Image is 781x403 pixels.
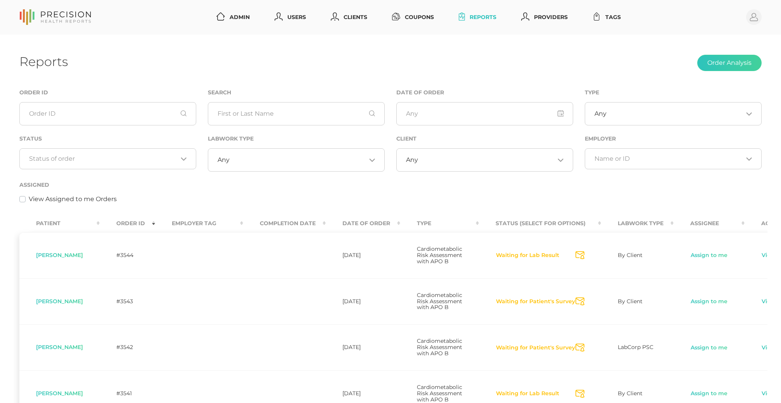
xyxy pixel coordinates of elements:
label: Type [585,89,599,96]
th: Assignee : activate to sort column ascending [674,215,745,232]
div: Search for option [19,148,196,169]
th: Date Of Order : activate to sort column ascending [326,215,400,232]
span: [PERSON_NAME] [36,344,83,351]
div: Search for option [396,148,573,172]
a: View [761,344,776,352]
span: [PERSON_NAME] [36,390,83,397]
div: Search for option [585,148,762,169]
input: Search for option [29,155,178,163]
h1: Reports [19,54,68,69]
label: Search [208,89,231,96]
input: Any [396,102,573,125]
td: [DATE] [326,324,400,370]
span: Cardiometabolic Risk Assessment with APO B [417,245,462,265]
a: Reports [456,10,499,24]
input: Search for option [606,110,743,118]
svg: Send Notification [575,251,584,259]
span: Cardiometabolic Risk Assessment with APO B [417,337,462,357]
a: Assign to me [690,298,728,306]
a: Clients [328,10,370,24]
label: Labwork Type [208,135,254,142]
div: Search for option [585,102,762,125]
span: [PERSON_NAME] [36,252,83,259]
span: By Client [618,298,643,305]
td: #3543 [100,278,155,325]
th: Employer Tag : activate to sort column ascending [155,215,243,232]
th: Status (Select for Options) : activate to sort column ascending [479,215,601,232]
input: Order ID [19,102,196,125]
a: Providers [518,10,571,24]
span: Any [594,110,606,118]
a: Tags [589,10,624,24]
a: Assign to me [690,344,728,352]
button: Waiting for Patient's Survey [496,298,575,306]
span: Cardiometabolic Risk Assessment with APO B [417,384,462,403]
span: Cardiometabolic Risk Assessment with APO B [417,292,462,311]
input: Search for option [594,155,743,163]
a: Users [271,10,309,24]
input: Search for option [418,156,555,164]
a: Assign to me [690,252,728,259]
label: Assigned [19,182,49,188]
span: Any [218,156,230,164]
th: Labwork Type : activate to sort column ascending [601,215,674,232]
td: #3544 [100,232,155,278]
button: Waiting for Lab Result [496,390,560,398]
svg: Send Notification [575,297,584,306]
input: Search for option [230,156,366,164]
th: Completion Date : activate to sort column ascending [243,215,326,232]
a: Coupons [389,10,437,24]
a: View [761,298,776,306]
label: Date of Order [396,89,444,96]
label: Order ID [19,89,48,96]
label: View Assigned to me Orders [29,195,117,204]
button: Waiting for Patient's Survey [496,344,575,352]
td: #3542 [100,324,155,370]
td: [DATE] [326,232,400,278]
svg: Send Notification [575,390,584,398]
a: Assign to me [690,390,728,398]
svg: Send Notification [575,344,584,352]
th: Patient : activate to sort column ascending [19,215,100,232]
span: LabCorp PSC [618,344,653,351]
span: By Client [618,252,643,259]
input: First or Last Name [208,102,385,125]
label: Status [19,135,42,142]
th: Order ID : activate to sort column ascending [100,215,155,232]
td: [DATE] [326,278,400,325]
a: View [761,390,776,398]
div: Search for option [208,148,385,172]
span: Any [406,156,418,164]
span: By Client [618,390,643,397]
a: Admin [213,10,253,24]
a: View [761,252,776,259]
label: Client [396,135,416,142]
button: Waiting for Lab Result [496,252,560,259]
th: Type : activate to sort column ascending [400,215,479,232]
label: Employer [585,135,616,142]
button: Order Analysis [697,55,762,71]
span: [PERSON_NAME] [36,298,83,305]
